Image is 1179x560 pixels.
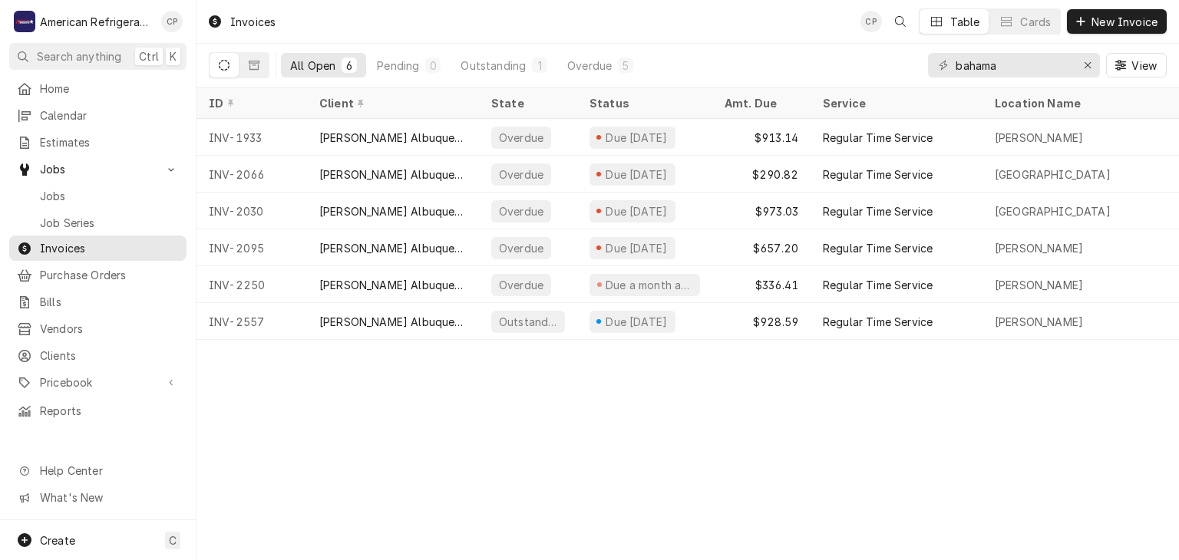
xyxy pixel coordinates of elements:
[823,130,933,146] div: Regular Time Service
[377,58,419,74] div: Pending
[589,95,697,111] div: Status
[9,316,187,341] a: Vendors
[196,119,307,156] div: INV-1933
[995,314,1083,330] div: [PERSON_NAME]
[209,95,292,111] div: ID
[40,489,177,506] span: What's New
[995,240,1083,256] div: [PERSON_NAME]
[823,203,933,219] div: Regular Time Service
[860,11,882,32] div: Cordel Pyle's Avatar
[497,314,559,330] div: Outstanding
[823,277,933,293] div: Regular Time Service
[37,48,121,64] span: Search anything
[9,156,187,182] a: Go to Jobs
[40,215,179,231] span: Job Series
[40,14,153,30] div: American Refrigeration LLC
[712,119,811,156] div: $913.14
[604,130,669,146] div: Due [DATE]
[497,130,545,146] div: Overdue
[40,321,179,337] span: Vendors
[9,103,187,128] a: Calendar
[9,43,187,70] button: Search anythingCtrlK
[604,277,694,293] div: Due a month ago
[40,240,179,256] span: Invoices
[1128,58,1160,74] span: View
[860,11,882,32] div: CP
[823,166,933,183] div: Regular Time Service
[621,58,630,74] div: 5
[9,210,187,236] a: Job Series
[604,166,669,183] div: Due [DATE]
[319,240,467,256] div: [PERSON_NAME] Albuquerque
[290,58,335,74] div: All Open
[9,262,187,288] a: Purchase Orders
[1020,14,1051,30] div: Cards
[161,11,183,32] div: Cordel Pyle's Avatar
[428,58,438,74] div: 0
[567,58,612,74] div: Overdue
[40,403,179,419] span: Reports
[40,463,177,479] span: Help Center
[1106,53,1167,77] button: View
[14,11,35,32] div: American Refrigeration LLC's Avatar
[9,289,187,315] a: Bills
[319,203,467,219] div: [PERSON_NAME] Albuquerque
[535,58,544,74] div: 1
[9,76,187,101] a: Home
[712,266,811,303] div: $336.41
[995,130,1083,146] div: [PERSON_NAME]
[319,314,467,330] div: [PERSON_NAME] Albuquerque
[604,240,669,256] div: Due [DATE]
[1088,14,1161,30] span: New Invoice
[169,532,177,548] span: C
[40,107,179,124] span: Calendar
[497,203,545,219] div: Overdue
[9,236,187,261] a: Invoices
[319,166,467,183] div: [PERSON_NAME] Albuquerque
[319,277,467,293] div: [PERSON_NAME] Albuquerque
[9,130,187,155] a: Estimates
[40,188,179,204] span: Jobs
[40,267,179,283] span: Purchase Orders
[712,303,811,340] div: $928.59
[823,314,933,330] div: Regular Time Service
[40,534,75,547] span: Create
[9,370,187,395] a: Go to Pricebook
[823,95,967,111] div: Service
[40,348,179,364] span: Clients
[196,229,307,266] div: INV-2095
[1067,9,1167,34] button: New Invoice
[196,303,307,340] div: INV-2557
[40,81,179,97] span: Home
[139,48,159,64] span: Ctrl
[196,156,307,193] div: INV-2066
[461,58,526,74] div: Outstanding
[9,458,187,483] a: Go to Help Center
[170,48,177,64] span: K
[161,11,183,32] div: CP
[1075,53,1100,77] button: Erase input
[950,14,980,30] div: Table
[319,130,467,146] div: [PERSON_NAME] Albuquerque
[9,485,187,510] a: Go to What's New
[712,193,811,229] div: $973.03
[9,183,187,209] a: Jobs
[40,294,179,310] span: Bills
[888,9,913,34] button: Open search
[40,161,156,177] span: Jobs
[497,240,545,256] div: Overdue
[604,203,669,219] div: Due [DATE]
[40,134,179,150] span: Estimates
[956,53,1071,77] input: Keyword search
[9,343,187,368] a: Clients
[319,95,464,111] div: Client
[9,398,187,423] a: Reports
[497,277,545,293] div: Overdue
[712,229,811,266] div: $657.20
[995,277,1083,293] div: [PERSON_NAME]
[196,266,307,303] div: INV-2250
[345,58,354,74] div: 6
[491,95,565,111] div: State
[725,95,795,111] div: Amt. Due
[14,11,35,32] div: A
